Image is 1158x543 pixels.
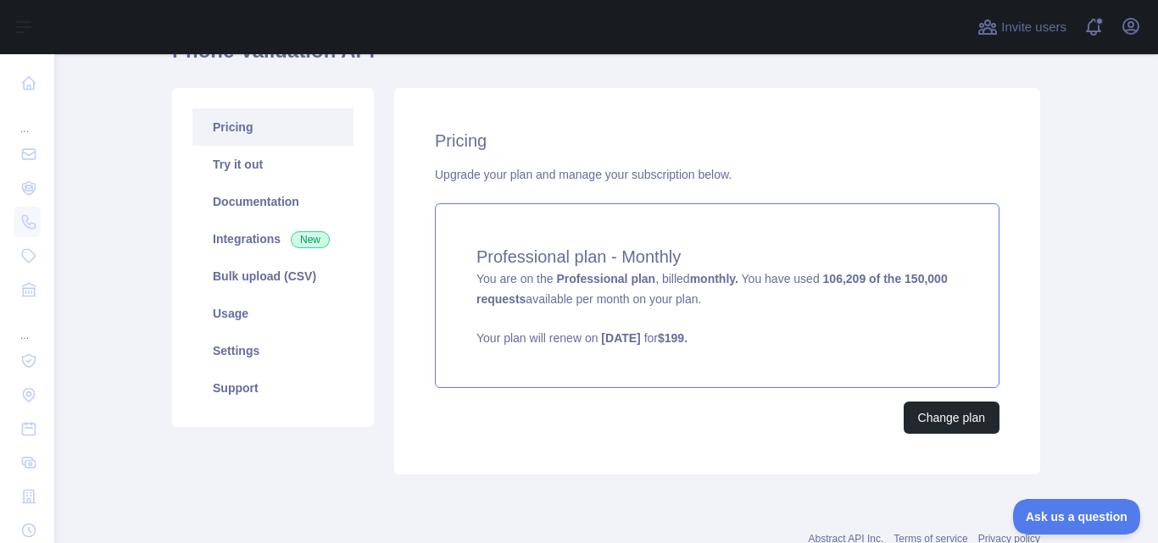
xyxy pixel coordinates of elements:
a: Documentation [192,183,354,220]
button: Invite users [974,14,1070,41]
a: Pricing [192,108,354,146]
span: Invite users [1001,18,1066,37]
button: Change plan [904,402,999,434]
a: Settings [192,332,354,369]
div: ... [14,308,41,342]
span: New [291,231,330,248]
h1: Phone Validation API [172,37,1040,78]
strong: Professional plan [556,272,655,285]
div: ... [14,102,41,136]
a: Integrations New [192,220,354,258]
strong: monthly. [690,272,738,285]
h2: Pricing [435,129,999,152]
strong: [DATE] [601,331,640,345]
h4: Professional plan - Monthly [476,245,958,269]
strong: $ 199 . [658,331,688,345]
a: Support [192,369,354,407]
div: Upgrade your plan and manage your subscription below. [435,166,999,183]
iframe: Toggle Customer Support [1013,499,1141,535]
a: Try it out [192,146,354,183]
span: You are on the , billed You have used available per month on your plan. [476,272,958,346]
p: Your plan will renew on for [476,330,958,346]
a: Bulk upload (CSV) [192,258,354,295]
strong: 106,209 of the 150,000 requests [476,272,948,306]
a: Usage [192,295,354,332]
